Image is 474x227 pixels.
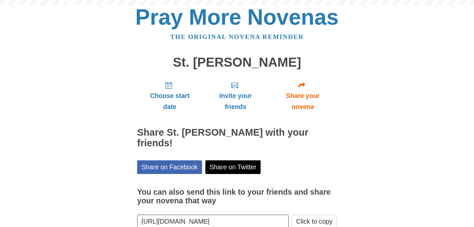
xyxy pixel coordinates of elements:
[137,188,337,205] h3: You can also send this link to your friends and share your novena that way
[209,90,262,112] span: Invite your friends
[135,5,339,29] a: Pray More Novenas
[269,76,337,116] a: Share your novena
[205,160,261,174] a: Share on Twitter
[170,33,304,40] a: The original novena reminder
[275,90,330,112] span: Share your novena
[137,76,202,116] a: Choose start date
[202,76,269,116] a: Invite your friends
[144,90,196,112] span: Choose start date
[137,127,337,149] h2: Share St. [PERSON_NAME] with your friends!
[137,160,202,174] a: Share on Facebook
[137,55,337,70] h1: St. [PERSON_NAME]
